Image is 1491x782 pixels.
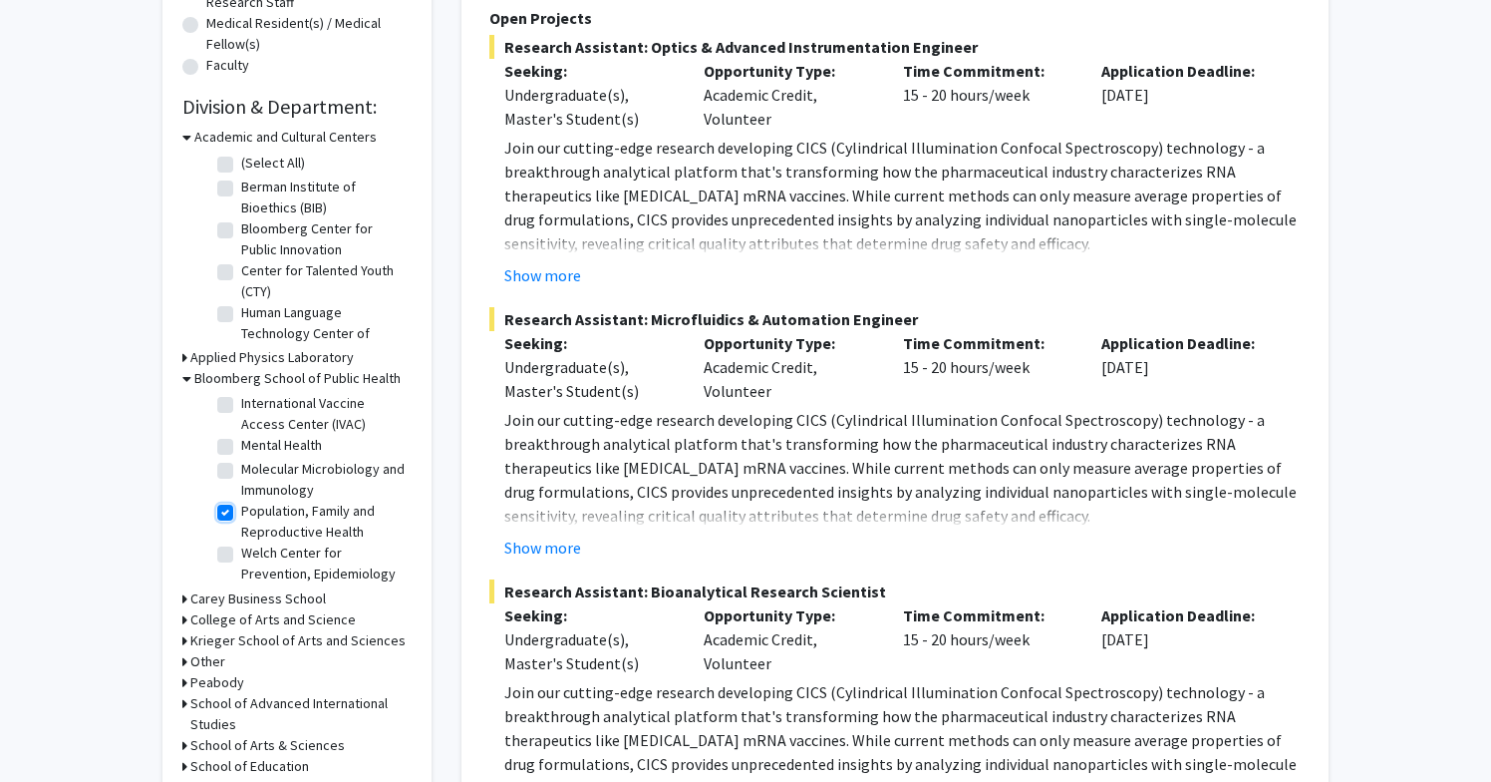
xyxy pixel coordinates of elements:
div: Academic Credit, Volunteer [689,59,888,131]
h3: College of Arts and Science [190,609,356,630]
label: Medical Resident(s) / Medical Fellow(s) [206,13,412,55]
h3: Krieger School of Arts and Sciences [190,630,406,651]
label: Molecular Microbiology and Immunology [241,459,407,501]
p: Join our cutting-edge research developing CICS (Cylindrical Illumination Confocal Spectroscopy) t... [504,136,1301,255]
h3: Academic and Cultural Centers [194,127,377,148]
div: Academic Credit, Volunteer [689,603,888,675]
label: Mental Health [241,435,322,456]
p: Opportunity Type: [704,603,873,627]
label: Bloomberg Center for Public Innovation [241,218,407,260]
p: Opportunity Type: [704,331,873,355]
div: [DATE] [1086,331,1286,403]
h3: School of Arts & Sciences [190,735,345,756]
label: Center for Talented Youth (CTY) [241,260,407,302]
div: 15 - 20 hours/week [888,331,1087,403]
p: Time Commitment: [903,59,1072,83]
label: Faculty [206,55,249,76]
span: Research Assistant: Bioanalytical Research Scientist [489,580,1301,603]
div: Undergraduate(s), Master's Student(s) [504,355,674,403]
h3: School of Advanced International Studies [190,693,412,735]
h3: School of Education [190,756,309,777]
div: 15 - 20 hours/week [888,603,1087,675]
p: Seeking: [504,59,674,83]
h3: Peabody [190,672,244,693]
span: Research Assistant: Optics & Advanced Instrumentation Engineer [489,35,1301,59]
h3: Bloomberg School of Public Health [194,368,401,389]
button: Show more [504,536,581,560]
label: Berman Institute of Bioethics (BIB) [241,177,407,218]
h3: Carey Business School [190,588,326,609]
div: Undergraduate(s), Master's Student(s) [504,627,674,675]
p: Seeking: [504,331,674,355]
div: Undergraduate(s), Master's Student(s) [504,83,674,131]
label: International Vaccine Access Center (IVAC) [241,393,407,435]
div: Academic Credit, Volunteer [689,331,888,403]
h3: Other [190,651,225,672]
label: Welch Center for Prevention, Epidemiology and Clinical Research [241,543,407,605]
div: 15 - 20 hours/week [888,59,1087,131]
div: [DATE] [1086,59,1286,131]
button: Show more [504,263,581,287]
h2: Division & Department: [182,95,412,119]
label: (Select All) [241,153,305,174]
span: Research Assistant: Microfluidics & Automation Engineer [489,307,1301,331]
p: Application Deadline: [1101,603,1271,627]
p: Opportunity Type: [704,59,873,83]
iframe: Chat [15,692,85,767]
div: [DATE] [1086,603,1286,675]
p: Time Commitment: [903,603,1072,627]
p: Application Deadline: [1101,331,1271,355]
h3: Applied Physics Laboratory [190,347,354,368]
p: Join our cutting-edge research developing CICS (Cylindrical Illumination Confocal Spectroscopy) t... [504,408,1301,528]
label: Human Language Technology Center of Excellence (HLTCOE) [241,302,407,365]
p: Time Commitment: [903,331,1072,355]
label: Population, Family and Reproductive Health [241,501,407,543]
p: Open Projects [489,6,1301,30]
p: Seeking: [504,603,674,627]
p: Application Deadline: [1101,59,1271,83]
